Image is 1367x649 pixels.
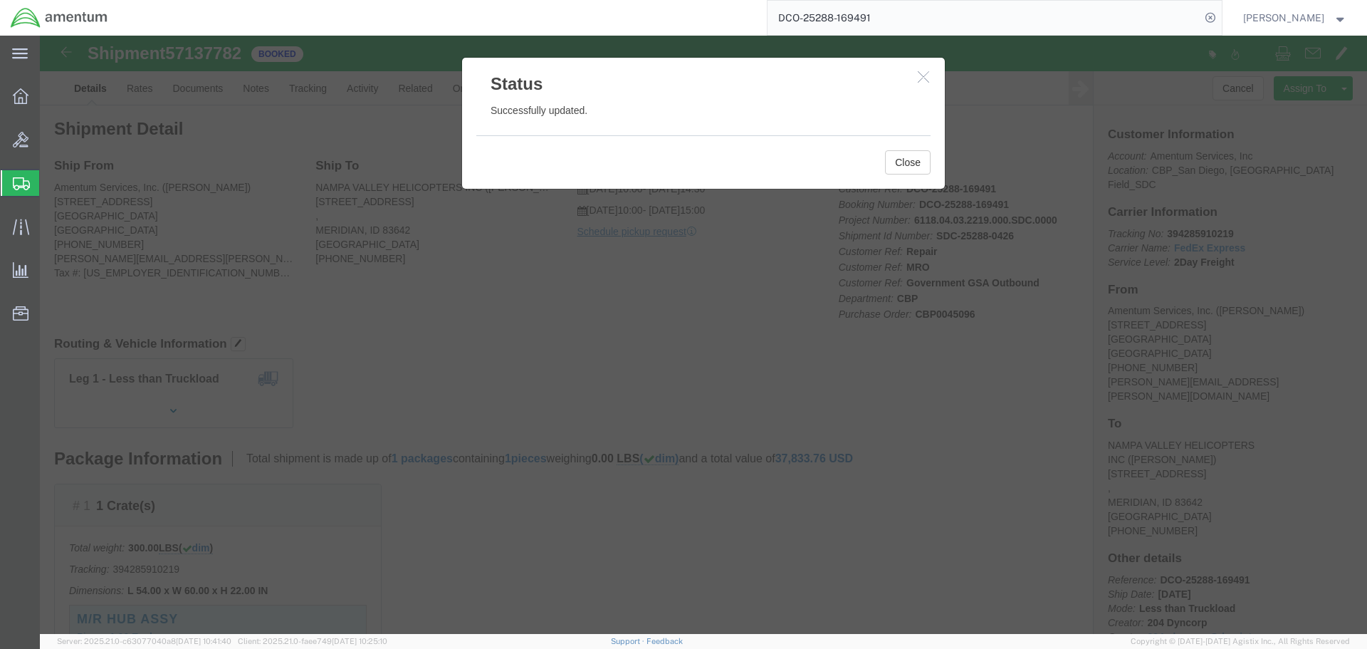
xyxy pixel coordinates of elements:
[332,637,387,645] span: [DATE] 10:25:10
[768,1,1200,35] input: Search for shipment number, reference number
[1242,9,1348,26] button: [PERSON_NAME]
[1243,10,1324,26] span: Ernesto Garcia
[10,7,108,28] img: logo
[57,637,231,645] span: Server: 2025.21.0-c63077040a8
[176,637,231,645] span: [DATE] 10:41:40
[646,637,683,645] a: Feedback
[40,36,1367,634] iframe: FS Legacy Container
[238,637,387,645] span: Client: 2025.21.0-faee749
[1131,635,1350,648] span: Copyright © [DATE]-[DATE] Agistix Inc., All Rights Reserved
[611,637,646,645] a: Support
